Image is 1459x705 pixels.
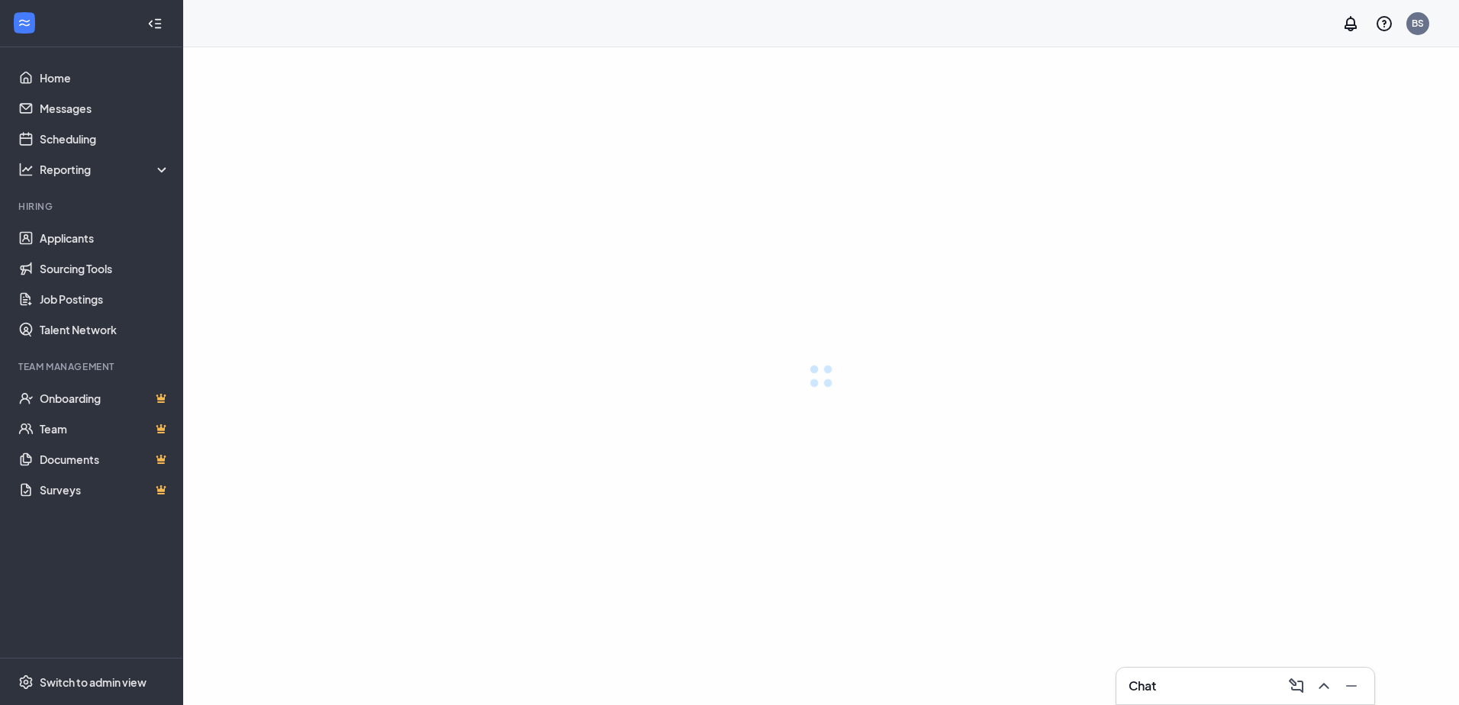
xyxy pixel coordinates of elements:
[40,93,170,124] a: Messages
[18,360,167,373] div: Team Management
[18,162,34,177] svg: Analysis
[1342,677,1361,695] svg: Minimize
[40,383,170,414] a: OnboardingCrown
[40,162,171,177] div: Reporting
[147,16,163,31] svg: Collapse
[40,444,170,475] a: DocumentsCrown
[40,63,170,93] a: Home
[17,15,32,31] svg: WorkstreamLogo
[1338,674,1362,698] button: Minimize
[1375,14,1393,33] svg: QuestionInfo
[40,674,147,690] div: Switch to admin view
[40,284,170,314] a: Job Postings
[1341,14,1360,33] svg: Notifications
[40,253,170,284] a: Sourcing Tools
[1129,678,1156,694] h3: Chat
[40,223,170,253] a: Applicants
[1287,677,1306,695] svg: ComposeMessage
[40,124,170,154] a: Scheduling
[1315,677,1333,695] svg: ChevronUp
[18,200,167,213] div: Hiring
[18,674,34,690] svg: Settings
[40,314,170,345] a: Talent Network
[40,414,170,444] a: TeamCrown
[1310,674,1335,698] button: ChevronUp
[1412,17,1424,30] div: BS
[1283,674,1307,698] button: ComposeMessage
[40,475,170,505] a: SurveysCrown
